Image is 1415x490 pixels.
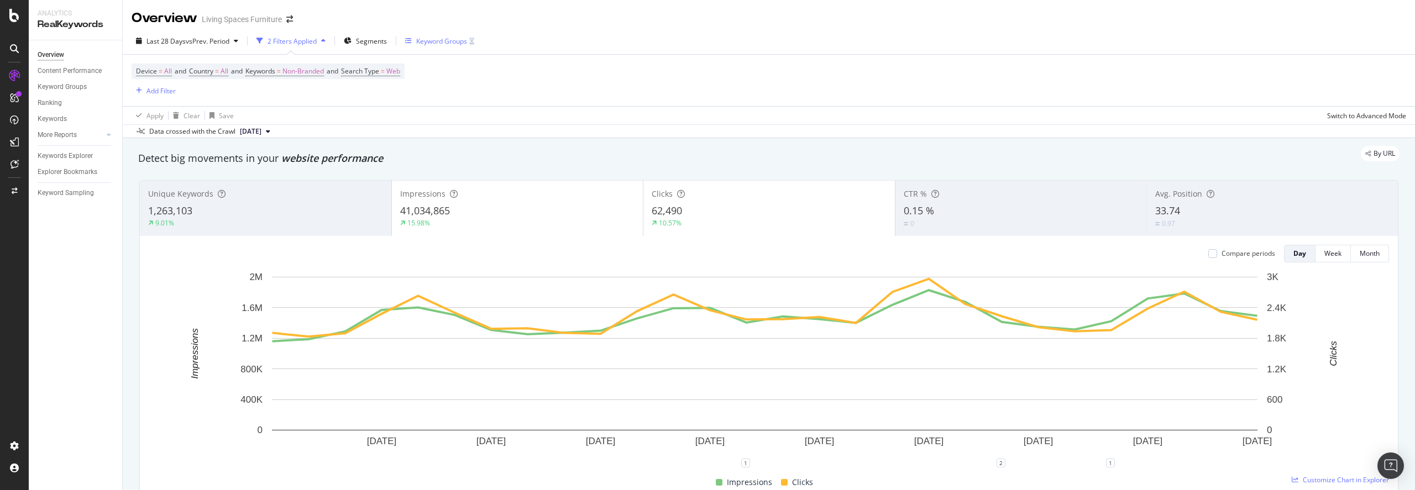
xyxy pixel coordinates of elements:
[231,66,243,76] span: and
[1267,272,1278,282] text: 3K
[1267,425,1272,435] text: 0
[476,436,506,446] text: [DATE]
[1284,245,1316,262] button: Day
[1351,245,1389,262] button: Month
[38,187,114,199] a: Keyword Sampling
[189,66,213,76] span: Country
[401,32,479,50] button: Keyword Groups
[1267,364,1287,375] text: 1.2K
[240,394,263,405] text: 400K
[146,36,186,46] span: Last 28 Days
[175,66,186,76] span: and
[132,84,176,97] button: Add Filter
[38,81,114,93] a: Keyword Groups
[242,333,263,344] text: 1.2M
[221,64,228,79] span: All
[1361,146,1400,161] div: legacy label
[416,36,467,46] div: Keyword Groups
[132,107,164,124] button: Apply
[202,14,282,25] div: Living Spaces Furniture
[1155,204,1180,217] span: 33.74
[38,97,114,109] a: Ranking
[155,218,174,228] div: 9.01%
[38,166,114,178] a: Explorer Bookmarks
[148,204,192,217] span: 1,263,103
[169,107,200,124] button: Clear
[997,459,1005,467] div: 2
[400,204,450,217] span: 41,034,865
[1303,475,1389,484] span: Customize Chart in Explorer
[215,66,219,76] span: =
[38,187,94,199] div: Keyword Sampling
[146,86,176,96] div: Add Filter
[38,65,102,77] div: Content Performance
[727,476,772,489] span: Impressions
[242,303,263,313] text: 1.6M
[1106,459,1115,467] div: 1
[1243,436,1272,446] text: [DATE]
[367,436,397,446] text: [DATE]
[184,111,200,120] div: Clear
[249,272,263,282] text: 2M
[327,66,338,76] span: and
[1267,394,1282,405] text: 600
[38,49,114,61] a: Overview
[149,127,235,136] div: Data crossed with the Crawl
[904,188,927,199] span: CTR %
[586,436,616,446] text: [DATE]
[38,81,87,93] div: Keyword Groups
[1377,452,1404,479] div: Open Intercom Messenger
[38,113,114,125] a: Keywords
[1374,150,1395,157] span: By URL
[1316,245,1351,262] button: Week
[339,32,391,50] button: Segments
[136,66,157,76] span: Device
[132,32,243,50] button: Last 28 DaysvsPrev. Period
[235,125,275,138] button: [DATE]
[240,127,261,136] span: 2025 Aug. 11th
[282,64,324,79] span: Non-Branded
[38,65,114,77] a: Content Performance
[356,36,387,46] span: Segments
[38,113,67,125] div: Keywords
[792,476,813,489] span: Clicks
[1293,249,1306,258] div: Day
[1155,188,1202,199] span: Avg. Position
[386,64,400,79] span: Web
[1133,436,1163,446] text: [DATE]
[1267,333,1287,344] text: 1.8K
[159,66,163,76] span: =
[164,64,172,79] span: All
[407,218,430,228] div: 15.98%
[258,425,263,435] text: 0
[38,129,103,141] a: More Reports
[659,218,682,228] div: 10.57%
[38,18,113,31] div: RealKeywords
[268,36,317,46] div: 2 Filters Applied
[1024,436,1054,446] text: [DATE]
[205,107,234,124] button: Save
[914,436,944,446] text: [DATE]
[132,9,197,28] div: Overview
[38,150,93,162] div: Keywords Explorer
[904,204,934,217] span: 0.15 %
[38,150,114,162] a: Keywords Explorer
[910,219,914,228] div: 0
[38,129,77,141] div: More Reports
[252,32,330,50] button: 2 Filters Applied
[149,271,1381,463] svg: A chart.
[240,364,263,375] text: 800K
[1162,219,1175,228] div: 0.97
[341,66,379,76] span: Search Type
[400,188,446,199] span: Impressions
[1222,249,1275,258] div: Compare periods
[148,188,213,199] span: Unique Keywords
[186,36,229,46] span: vs Prev. Period
[652,204,682,217] span: 62,490
[1292,475,1389,484] a: Customize Chart in Explorer
[219,111,234,120] div: Save
[245,66,275,76] span: Keywords
[1328,341,1339,366] text: Clicks
[904,222,908,225] img: Equal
